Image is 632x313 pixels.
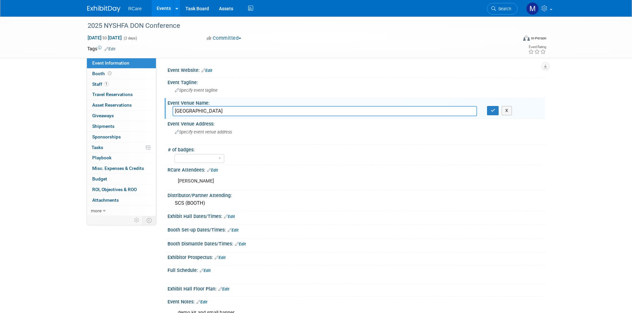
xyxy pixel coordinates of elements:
div: Exhibitor Prospectus: [168,252,545,261]
span: Misc. Expenses & Credits [92,166,144,171]
a: Edit [235,242,246,246]
img: Format-Inperson.png [523,35,530,41]
a: Playbook [87,153,156,163]
span: Specify event tagline [175,88,218,93]
button: Committed [204,35,244,42]
a: Budget [87,174,156,184]
a: Attachments [87,195,156,205]
a: Edit [224,214,235,219]
div: Event Venue Name: [168,98,545,106]
a: Shipments [87,121,156,131]
div: In-Person [531,36,546,41]
a: Edit [207,168,218,173]
a: more [87,206,156,216]
a: Edit [105,47,115,51]
button: X [502,106,512,115]
span: Sponsorships [92,134,121,139]
span: Shipments [92,124,114,129]
span: [DATE] [DATE] [87,35,122,41]
a: Edit [218,287,229,291]
span: Budget [92,176,107,182]
span: (2 days) [123,36,137,40]
div: Event Tagline: [168,78,545,86]
span: ROI, Objectives & ROO [92,187,137,192]
div: Event Notes: [168,297,545,305]
span: more [91,208,102,213]
img: ExhibitDay [87,6,120,12]
div: # of badges: [168,145,542,153]
span: Booth not reserved yet [106,71,113,76]
span: Search [496,6,511,11]
a: ROI, Objectives & ROO [87,184,156,195]
span: Giveaways [92,113,114,118]
span: Booth [92,71,113,76]
a: Misc. Expenses & Credits [87,163,156,174]
div: [PERSON_NAME] [173,175,472,188]
div: Event Website: [168,65,545,74]
div: Distributor/Partner Attending: [168,190,545,199]
a: Edit [196,300,207,304]
a: Staff1 [87,79,156,89]
span: Specify event venue address [175,130,232,134]
td: Tags [87,45,115,52]
a: Event Information [87,58,156,68]
div: Booth Dismantle Dates/Times: [168,239,545,247]
div: Event Venue Address: [168,119,545,127]
td: Toggle Event Tabs [142,216,156,225]
div: Booth Set-up Dates/Times: [168,225,545,234]
a: Booth [87,69,156,79]
span: Tasks [92,145,103,150]
a: Tasks [87,142,156,153]
img: Mila Vasquez [526,2,539,15]
a: Edit [201,68,212,73]
a: Sponsorships [87,132,156,142]
span: RCare [128,6,142,11]
a: Search [487,3,518,15]
span: Asset Reservations [92,102,132,108]
span: Travel Reservations [92,92,133,97]
div: RCare Attendees: [168,165,545,174]
span: Event Information [92,60,129,66]
span: Attachments [92,197,119,203]
td: Personalize Event Tab Strip [131,216,143,225]
div: 2025 NYSHFA DON Conference [85,20,508,32]
a: Giveaways [87,111,156,121]
div: Event Rating [528,45,546,49]
a: Edit [228,228,239,233]
span: 1 [104,81,109,86]
a: Travel Reservations [87,89,156,100]
span: to [102,35,108,40]
a: Edit [215,255,226,260]
span: Playbook [92,155,111,160]
span: Staff [92,81,109,87]
div: Full Schedule: [168,265,545,274]
a: Asset Reservations [87,100,156,110]
div: Event Format [478,34,547,44]
div: Exhibit Hall Dates/Times: [168,211,545,220]
a: Edit [200,268,211,273]
div: Exhibit Hall Floor Plan: [168,284,545,292]
div: SCS (BOOTH) [173,198,540,208]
